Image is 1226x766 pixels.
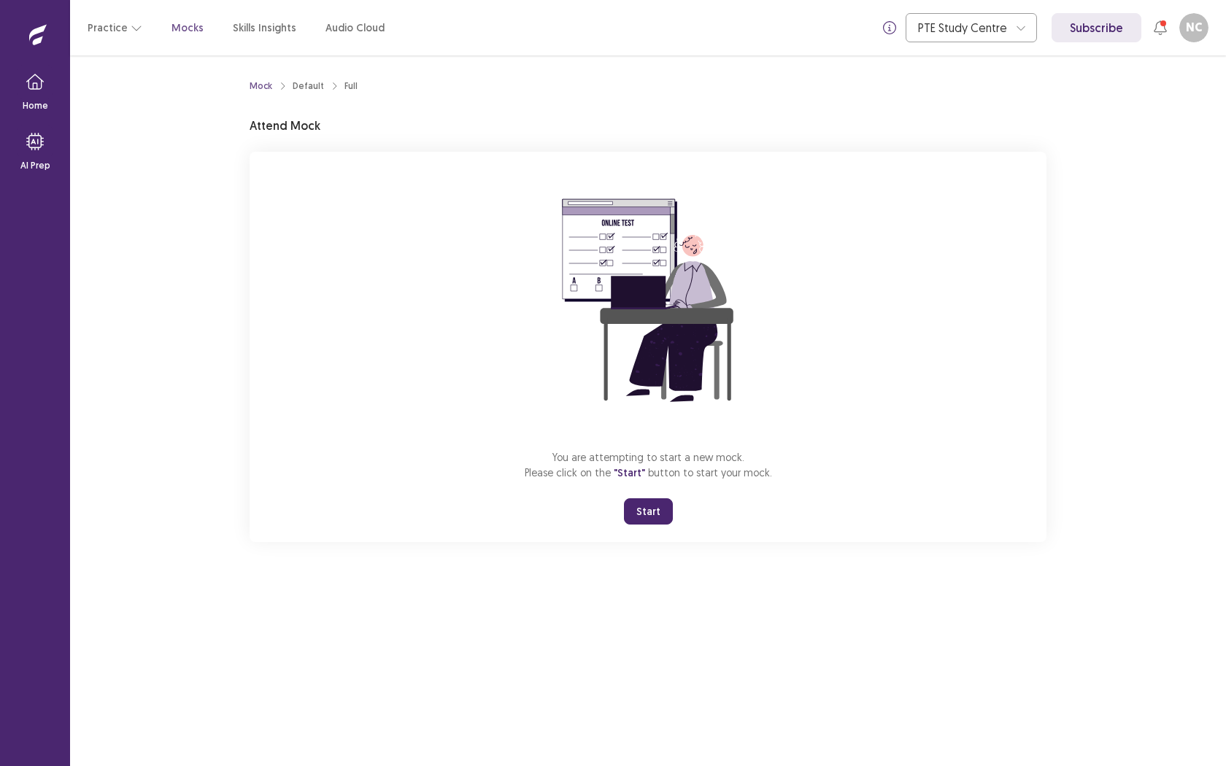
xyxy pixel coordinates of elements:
[517,169,779,432] img: attend-mock
[876,15,903,41] button: info
[1179,13,1208,42] button: NC
[88,15,142,41] button: Practice
[171,20,204,36] a: Mocks
[344,80,358,93] div: Full
[918,14,1009,42] div: PTE Study Centre
[614,466,645,479] span: "Start"
[250,117,320,134] p: Attend Mock
[250,80,358,93] nav: breadcrumb
[1052,13,1141,42] a: Subscribe
[233,20,296,36] a: Skills Insights
[525,449,772,481] p: You are attempting to start a new mock. Please click on the button to start your mock.
[293,80,324,93] div: Default
[250,80,272,93] a: Mock
[23,99,48,112] p: Home
[325,20,385,36] a: Audio Cloud
[624,498,673,525] button: Start
[20,159,50,172] p: AI Prep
